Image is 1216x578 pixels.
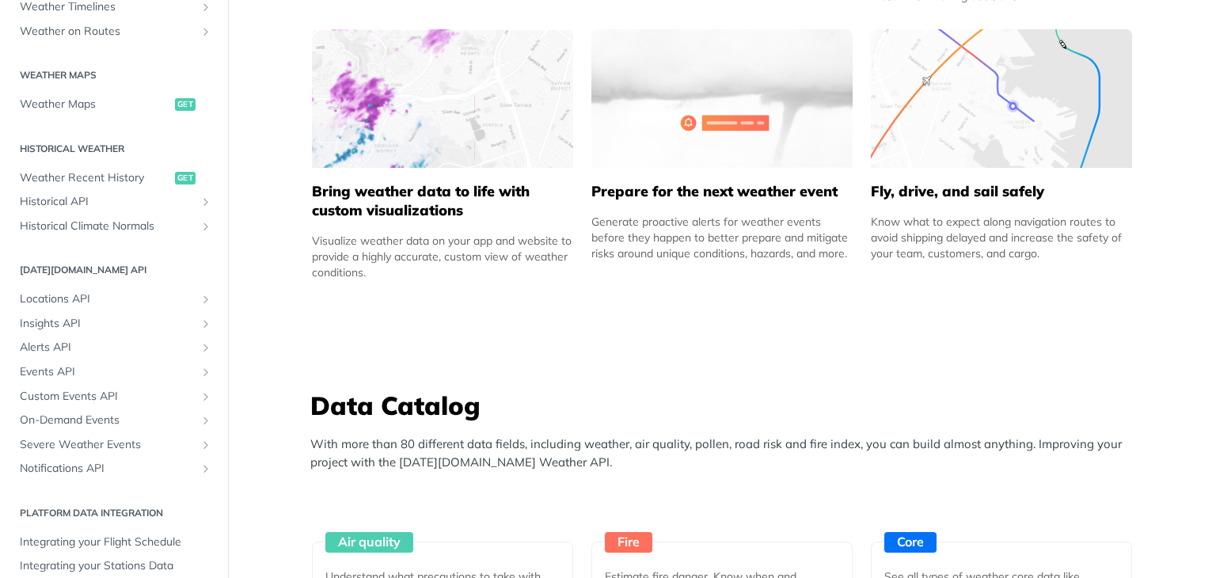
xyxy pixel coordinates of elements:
a: Custom Events APIShow subpages for Custom Events API [12,385,216,409]
span: Integrating your Stations Data [20,558,212,574]
span: On-Demand Events [20,413,196,428]
span: get [175,98,196,111]
span: Historical API [20,194,196,210]
span: Weather Recent History [20,170,171,186]
button: Show subpages for Events API [199,366,212,378]
h3: Data Catalog [310,388,1142,423]
h5: Prepare for the next weather event [591,182,853,201]
h2: Platform DATA integration [12,506,216,520]
div: Generate proactive alerts for weather events before they happen to better prepare and mitigate ri... [591,214,853,261]
h5: Fly, drive, and sail safely [871,182,1132,201]
h2: Historical Weather [12,142,216,156]
span: Weather Maps [20,97,171,112]
span: Alerts API [20,340,196,356]
a: Locations APIShow subpages for Locations API [12,287,216,311]
img: 994b3d6-mask-group-32x.svg [871,29,1132,168]
a: Integrating your Flight Schedule [12,530,216,554]
h5: Bring weather data to life with custom visualizations [312,182,573,220]
button: Show subpages for On-Demand Events [199,414,212,427]
a: Events APIShow subpages for Events API [12,360,216,384]
button: Show subpages for Weather Timelines [199,1,212,13]
button: Show subpages for Severe Weather Events [199,439,212,451]
button: Show subpages for Historical Climate Normals [199,220,212,233]
span: Insights API [20,316,196,332]
button: Show subpages for Insights API [199,318,212,330]
span: Weather on Routes [20,24,196,40]
button: Show subpages for Weather on Routes [199,25,212,38]
div: Visualize weather data on your app and website to provide a highly accurate, custom view of weath... [312,233,573,280]
button: Show subpages for Alerts API [199,341,212,354]
a: On-Demand EventsShow subpages for On-Demand Events [12,409,216,432]
span: Events API [20,364,196,380]
img: 2c0a313-group-496-12x.svg [591,29,853,168]
a: Historical Climate NormalsShow subpages for Historical Climate Normals [12,215,216,238]
div: Core [884,532,937,553]
p: With more than 80 different data fields, including weather, air quality, pollen, road risk and fi... [310,435,1142,471]
button: Show subpages for Custom Events API [199,390,212,403]
button: Show subpages for Historical API [199,196,212,208]
span: Severe Weather Events [20,437,196,453]
span: Integrating your Flight Schedule [20,534,212,550]
span: Historical Climate Normals [20,219,196,234]
a: Historical APIShow subpages for Historical API [12,190,216,214]
a: Weather Recent Historyget [12,166,216,190]
span: get [175,172,196,184]
a: Insights APIShow subpages for Insights API [12,312,216,336]
span: Locations API [20,291,196,307]
button: Show subpages for Locations API [199,293,212,306]
a: Severe Weather EventsShow subpages for Severe Weather Events [12,433,216,457]
a: Weather Mapsget [12,93,216,116]
a: Alerts APIShow subpages for Alerts API [12,336,216,359]
img: 4463876-group-4982x.svg [312,29,573,168]
button: Show subpages for Notifications API [199,462,212,475]
span: Custom Events API [20,389,196,405]
a: Notifications APIShow subpages for Notifications API [12,457,216,481]
div: Fire [605,532,652,553]
span: Notifications API [20,461,196,477]
div: Know what to expect along navigation routes to avoid shipping delayed and increase the safety of ... [871,214,1132,261]
div: Air quality [325,532,413,553]
a: Integrating your Stations Data [12,554,216,578]
h2: [DATE][DOMAIN_NAME] API [12,263,216,277]
a: Weather on RoutesShow subpages for Weather on Routes [12,20,216,44]
h2: Weather Maps [12,68,216,82]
